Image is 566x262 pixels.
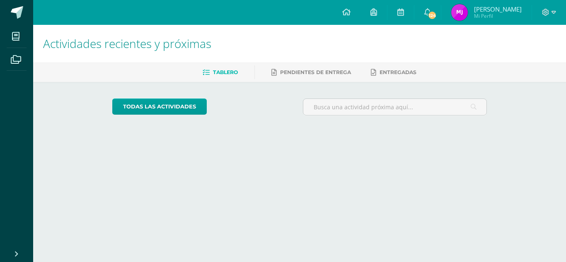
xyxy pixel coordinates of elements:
span: Actividades recientes y próximas [43,36,211,51]
a: Entregadas [371,66,416,79]
img: d37e47cdd1fbdf4837ab9425eedbf1f3.png [451,4,468,21]
a: Pendientes de entrega [271,66,351,79]
span: Pendientes de entrega [280,69,351,75]
a: Tablero [203,66,238,79]
input: Busca una actividad próxima aquí... [303,99,487,115]
a: todas las Actividades [112,99,207,115]
span: Entregadas [380,69,416,75]
span: Tablero [213,69,238,75]
span: 124 [428,11,437,20]
span: [PERSON_NAME] [474,5,522,13]
span: Mi Perfil [474,12,522,19]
